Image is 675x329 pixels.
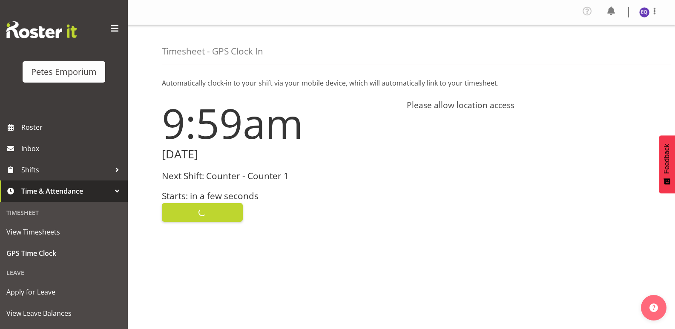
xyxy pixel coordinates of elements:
[21,185,111,197] span: Time & Attendance
[21,142,124,155] span: Inbox
[6,21,77,38] img: Rosterit website logo
[2,204,126,221] div: Timesheet
[31,66,97,78] div: Petes Emporium
[162,191,396,201] h3: Starts: in a few seconds
[21,121,124,134] span: Roster
[162,171,396,181] h3: Next Shift: Counter - Counter 1
[162,100,396,146] h1: 9:59am
[21,163,111,176] span: Shifts
[6,307,121,320] span: View Leave Balances
[162,78,641,88] p: Automatically clock-in to your shift via your mobile device, which will automatically link to you...
[162,46,263,56] h4: Timesheet - GPS Clock In
[407,100,641,110] h4: Please allow location access
[2,221,126,243] a: View Timesheets
[2,264,126,281] div: Leave
[663,144,671,174] span: Feedback
[6,286,121,298] span: Apply for Leave
[2,303,126,324] a: View Leave Balances
[2,281,126,303] a: Apply for Leave
[659,135,675,193] button: Feedback - Show survey
[162,148,396,161] h2: [DATE]
[6,226,121,238] span: View Timesheets
[2,243,126,264] a: GPS Time Clock
[639,7,649,17] img: esperanza-querido10799.jpg
[649,303,658,312] img: help-xxl-2.png
[6,247,121,260] span: GPS Time Clock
